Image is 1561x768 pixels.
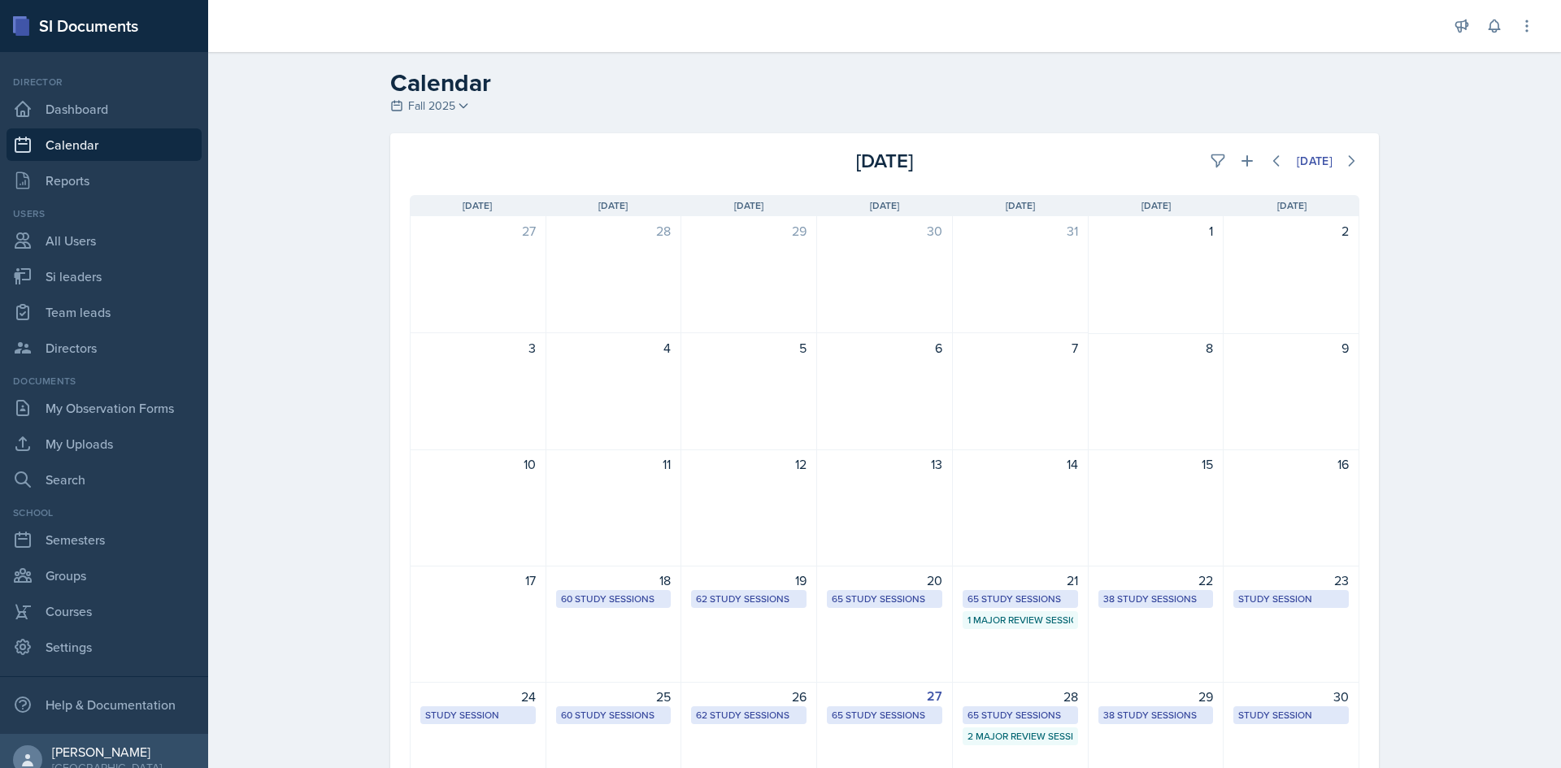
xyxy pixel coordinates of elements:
div: 3 [420,338,536,358]
div: 38 Study Sessions [1103,592,1209,606]
div: 12 [691,454,807,474]
div: 31 [963,221,1078,241]
div: 27 [420,221,536,241]
span: [DATE] [734,198,763,213]
div: 1 Major Review Session [967,613,1073,627]
div: 65 Study Sessions [967,708,1073,722]
a: All Users [7,224,202,257]
a: Dashboard [7,93,202,125]
span: [DATE] [1006,198,1035,213]
div: 62 Study Sessions [696,592,802,606]
div: 4 [556,338,672,358]
div: 19 [691,571,807,590]
div: 5 [691,338,807,358]
a: Search [7,463,202,496]
div: 65 Study Sessions [832,592,937,606]
a: Si leaders [7,260,202,293]
div: Users [7,206,202,221]
div: Study Session [1238,592,1344,606]
div: Study Session [425,708,531,722]
div: 27 [827,687,942,706]
div: [DATE] [726,146,1042,176]
div: 22 [1098,571,1214,590]
div: 38 Study Sessions [1103,708,1209,722]
span: Fall 2025 [408,98,455,115]
a: Courses [7,595,202,627]
div: 2 [1233,221,1349,241]
a: Semesters [7,523,202,556]
button: [DATE] [1286,147,1343,175]
h2: Calendar [390,68,1379,98]
div: 65 Study Sessions [967,592,1073,606]
div: 6 [827,338,942,358]
div: 17 [420,571,536,590]
div: 25 [556,687,672,706]
div: 30 [827,221,942,241]
div: 60 Study Sessions [561,708,667,722]
div: 24 [420,687,536,706]
a: My Observation Forms [7,392,202,424]
span: [DATE] [598,198,628,213]
div: 30 [1233,687,1349,706]
div: 10 [420,454,536,474]
div: 9 [1233,338,1349,358]
a: Groups [7,559,202,592]
div: 13 [827,454,942,474]
a: Reports [7,164,202,197]
div: 15 [1098,454,1214,474]
div: Director [7,75,202,89]
div: [DATE] [1297,154,1333,167]
a: My Uploads [7,427,202,460]
a: Directors [7,332,202,364]
div: 11 [556,454,672,474]
span: [DATE] [870,198,899,213]
div: 28 [963,687,1078,706]
div: Study Session [1238,708,1344,722]
div: 28 [556,221,672,241]
div: 18 [556,571,672,590]
div: 29 [691,221,807,241]
div: 16 [1233,454,1349,474]
a: Settings [7,631,202,663]
a: Calendar [7,128,202,161]
span: [DATE] [463,198,492,213]
div: 8 [1098,338,1214,358]
div: 29 [1098,687,1214,706]
div: 2 Major Review Sessions [967,729,1073,744]
a: Team leads [7,296,202,328]
div: Help & Documentation [7,688,202,721]
div: [PERSON_NAME] [52,744,162,760]
div: 62 Study Sessions [696,708,802,722]
div: 26 [691,687,807,706]
div: 21 [963,571,1078,590]
span: [DATE] [1141,198,1171,213]
div: School [7,505,202,520]
div: 7 [963,338,1078,358]
span: [DATE] [1277,198,1307,213]
div: Documents [7,374,202,388]
div: 65 Study Sessions [832,708,937,722]
div: 23 [1233,571,1349,590]
div: 60 Study Sessions [561,592,667,606]
div: 20 [827,571,942,590]
div: 1 [1098,221,1214,241]
div: 14 [963,454,1078,474]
